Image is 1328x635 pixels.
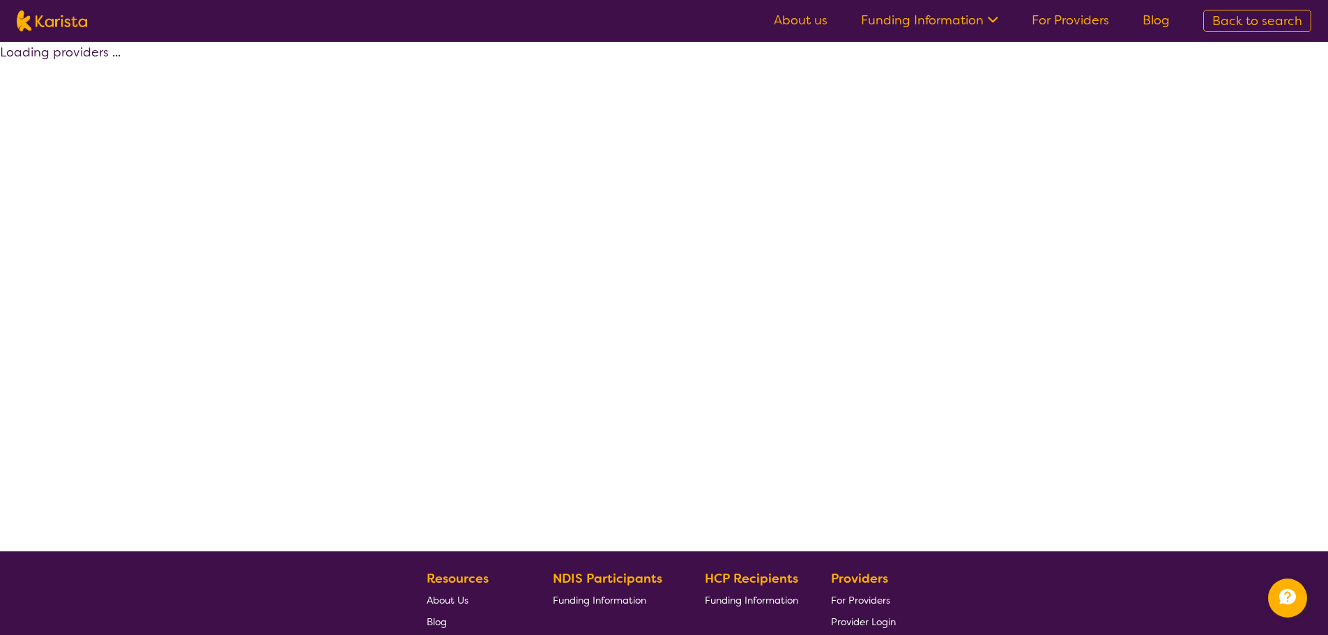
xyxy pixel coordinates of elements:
[705,589,798,611] a: Funding Information
[861,12,998,29] a: Funding Information
[705,570,798,587] b: HCP Recipients
[774,12,827,29] a: About us
[831,615,896,628] span: Provider Login
[427,570,489,587] b: Resources
[553,570,662,587] b: NDIS Participants
[1212,13,1302,29] span: Back to search
[1032,12,1109,29] a: For Providers
[17,10,87,31] img: Karista logo
[1143,12,1170,29] a: Blog
[427,615,447,628] span: Blog
[705,594,798,606] span: Funding Information
[831,570,888,587] b: Providers
[1203,10,1311,32] a: Back to search
[831,594,890,606] span: For Providers
[831,589,896,611] a: For Providers
[553,589,673,611] a: Funding Information
[553,594,646,606] span: Funding Information
[427,611,520,632] a: Blog
[1268,579,1307,618] button: Channel Menu
[427,589,520,611] a: About Us
[427,594,468,606] span: About Us
[831,611,896,632] a: Provider Login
